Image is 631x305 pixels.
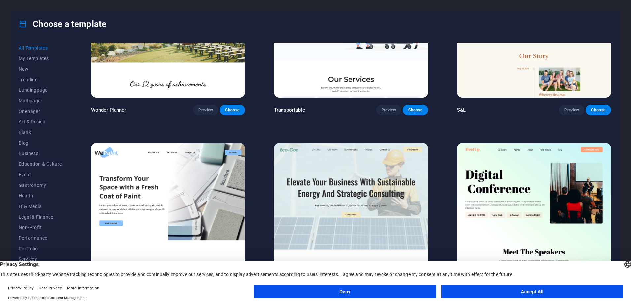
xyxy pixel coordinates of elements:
[19,246,62,251] span: Portfolio
[19,56,62,61] span: My Templates
[586,105,611,115] button: Choose
[198,107,213,113] span: Preview
[19,235,62,241] span: Performance
[19,130,62,135] span: Blank
[19,151,62,156] span: Business
[19,117,62,127] button: Art & Design
[591,107,606,113] span: Choose
[19,254,62,264] button: Services
[19,169,62,180] button: Event
[19,45,62,51] span: All Templates
[91,143,245,285] img: WePaint
[457,107,466,113] p: S&L
[559,105,584,115] button: Preview
[564,107,579,113] span: Preview
[19,85,62,95] button: Landingpage
[193,105,218,115] button: Preview
[376,105,401,115] button: Preview
[274,143,428,285] img: Eco-Con
[19,77,62,82] span: Trending
[19,66,62,72] span: New
[19,53,62,64] button: My Templates
[19,74,62,85] button: Trending
[19,161,62,167] span: Education & Culture
[19,243,62,254] button: Portfolio
[19,64,62,74] button: New
[19,106,62,117] button: Onepager
[19,140,62,146] span: Blog
[19,109,62,114] span: Onepager
[19,222,62,233] button: Non-Profit
[19,214,62,220] span: Legal & Finance
[19,225,62,230] span: Non-Profit
[457,143,611,285] img: MeetUp
[19,87,62,93] span: Landingpage
[19,201,62,212] button: IT & Media
[19,233,62,243] button: Performance
[19,204,62,209] span: IT & Media
[19,190,62,201] button: Health
[19,98,62,103] span: Multipager
[91,107,126,113] p: Wonder Planner
[220,105,245,115] button: Choose
[19,119,62,124] span: Art & Design
[19,95,62,106] button: Multipager
[382,107,396,113] span: Preview
[19,180,62,190] button: Gastronomy
[19,43,62,53] button: All Templates
[19,212,62,222] button: Legal & Finance
[19,138,62,148] button: Blog
[408,107,422,113] span: Choose
[19,19,106,29] h4: Choose a template
[225,107,240,113] span: Choose
[19,183,62,188] span: Gastronomy
[274,107,305,113] p: Transportable
[19,172,62,177] span: Event
[19,159,62,169] button: Education & Culture
[19,127,62,138] button: Blank
[19,148,62,159] button: Business
[19,256,62,262] span: Services
[403,105,428,115] button: Choose
[19,193,62,198] span: Health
